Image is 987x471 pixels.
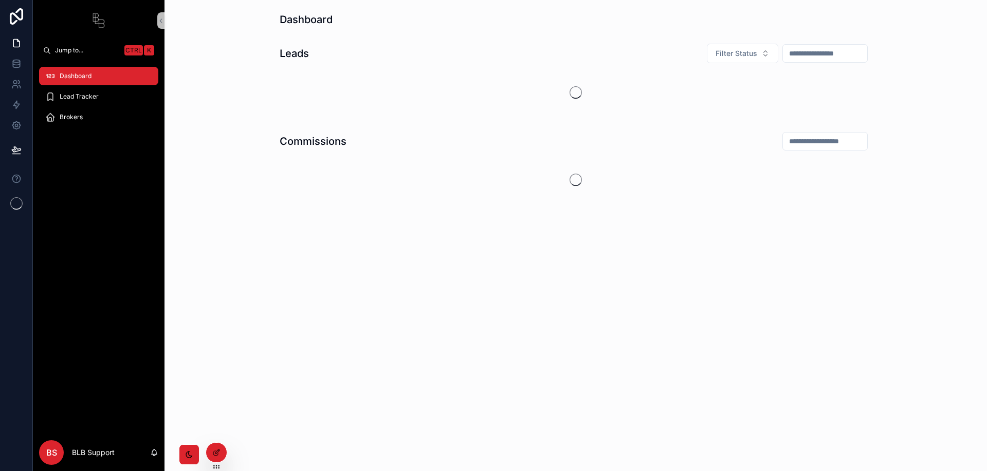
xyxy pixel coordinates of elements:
[60,92,99,101] span: Lead Tracker
[60,113,83,121] span: Brokers
[46,446,57,459] span: BS
[716,48,757,59] span: Filter Status
[280,12,333,27] h1: Dashboard
[707,44,778,63] button: Select Button
[55,46,120,54] span: Jump to...
[92,12,105,29] img: App logo
[60,72,92,80] span: Dashboard
[39,67,158,85] a: Dashboard
[280,134,346,148] h1: Commissions
[39,87,158,106] a: Lead Tracker
[39,108,158,126] a: Brokers
[124,45,143,55] span: Ctrl
[39,41,158,60] button: Jump to...CtrlK
[33,60,164,140] div: scrollable content
[145,46,153,54] span: K
[280,46,309,61] h1: Leads
[72,447,115,458] p: BLB Support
